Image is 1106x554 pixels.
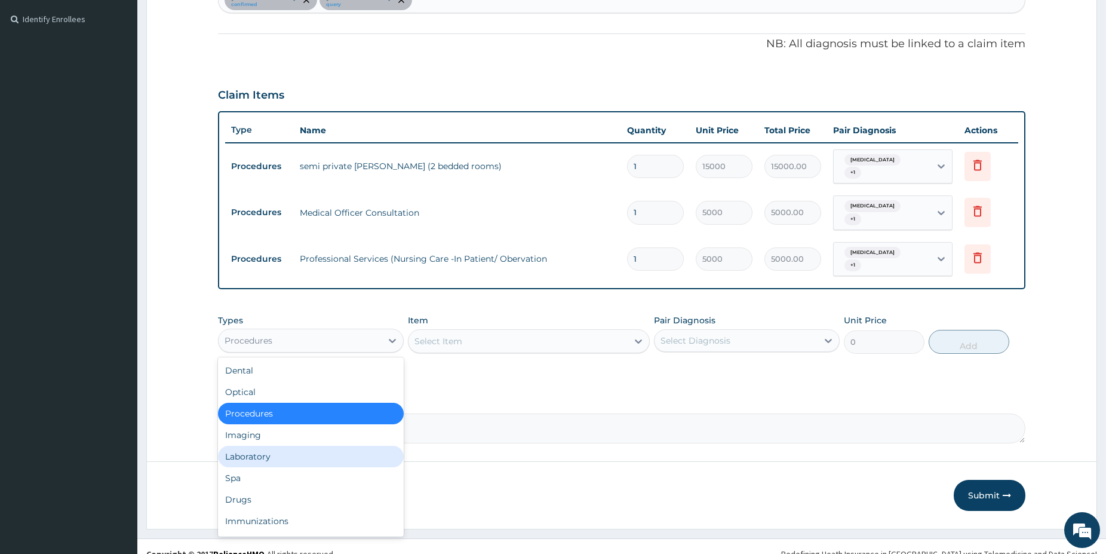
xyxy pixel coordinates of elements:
[844,314,887,326] label: Unit Price
[690,118,758,142] th: Unit Price
[844,154,901,166] span: [MEDICAL_DATA]
[294,201,621,225] td: Medical Officer Consultation
[958,118,1018,142] th: Actions
[225,335,272,347] div: Procedures
[844,247,901,259] span: [MEDICAL_DATA]
[218,489,404,510] div: Drugs
[621,118,690,142] th: Quantity
[408,314,428,326] label: Item
[218,360,404,381] div: Dental
[218,89,284,102] h3: Claim Items
[414,335,462,347] div: Select Item
[218,403,404,424] div: Procedures
[827,118,958,142] th: Pair Diagnosis
[218,36,1025,52] p: NB: All diagnosis must be linked to a claim item
[218,467,404,489] div: Spa
[218,316,243,326] label: Types
[326,2,391,8] small: query
[6,326,228,368] textarea: Type your message and hit 'Enter'
[844,213,861,225] span: + 1
[218,397,1025,407] label: Comment
[218,510,404,532] div: Immunizations
[954,480,1025,511] button: Submit
[929,330,1009,354] button: Add
[22,60,48,90] img: d_794563401_company_1708531726252_794563401
[218,532,404,553] div: Others
[294,154,621,178] td: semi private [PERSON_NAME] (2 bedded rooms)
[196,6,225,35] div: Minimize live chat window
[654,314,715,326] label: Pair Diagnosis
[844,200,901,212] span: [MEDICAL_DATA]
[218,424,404,446] div: Imaging
[294,118,621,142] th: Name
[225,119,294,141] th: Type
[218,381,404,403] div: Optical
[844,259,861,271] span: + 1
[225,201,294,224] td: Procedures
[225,248,294,270] td: Procedures
[218,446,404,467] div: Laboratory
[225,155,294,177] td: Procedures
[758,118,827,142] th: Total Price
[62,67,201,82] div: Chat with us now
[294,247,621,271] td: Professional Services (Nursing Care -In Patient/ Obervation
[844,167,861,179] span: + 1
[69,151,165,271] span: We're online!
[660,335,730,347] div: Select Diagnosis
[231,2,296,8] small: confirmed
